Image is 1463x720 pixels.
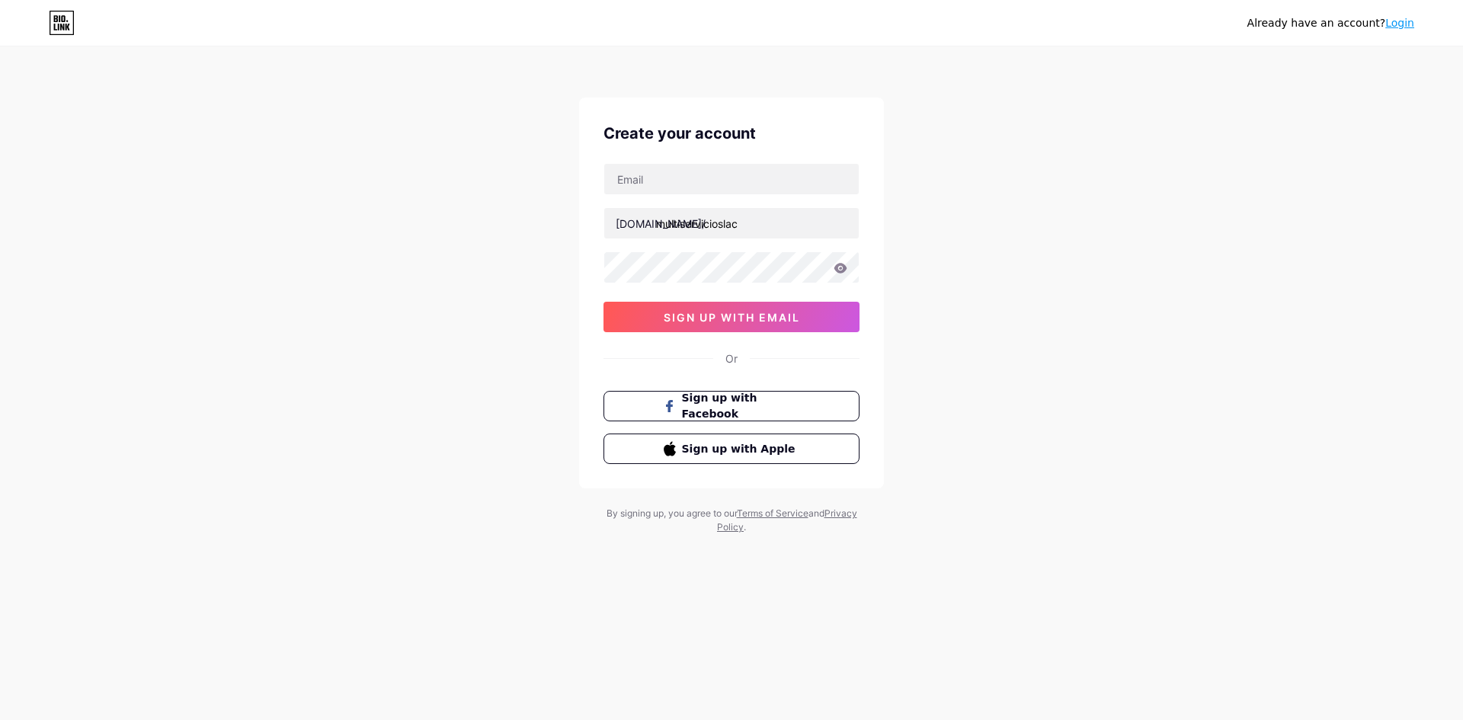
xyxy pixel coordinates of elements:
a: Terms of Service [737,507,808,519]
span: Sign up with Facebook [682,390,800,422]
span: Sign up with Apple [682,441,800,457]
div: [DOMAIN_NAME]/ [616,216,706,232]
input: username [604,208,859,238]
button: sign up with email [603,302,860,332]
a: Login [1385,17,1414,29]
input: Email [604,164,859,194]
div: By signing up, you agree to our and . [602,507,861,534]
div: Already have an account? [1247,15,1414,31]
span: sign up with email [664,311,800,324]
div: Create your account [603,122,860,145]
button: Sign up with Apple [603,434,860,464]
button: Sign up with Facebook [603,391,860,421]
div: Or [725,350,738,366]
